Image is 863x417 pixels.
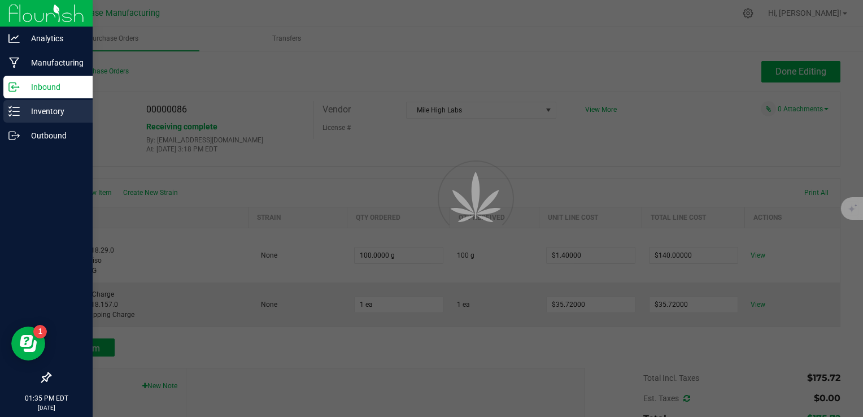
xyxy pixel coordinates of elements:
[20,32,88,45] p: Analytics
[8,57,20,68] inline-svg: Manufacturing
[5,403,88,412] p: [DATE]
[5,393,88,403] p: 01:35 PM EDT
[33,325,47,338] iframe: Resource center unread badge
[8,33,20,44] inline-svg: Analytics
[11,327,45,360] iframe: Resource center
[8,81,20,93] inline-svg: Inbound
[20,80,88,94] p: Inbound
[20,105,88,118] p: Inventory
[8,106,20,117] inline-svg: Inventory
[20,129,88,142] p: Outbound
[8,130,20,141] inline-svg: Outbound
[20,56,88,69] p: Manufacturing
